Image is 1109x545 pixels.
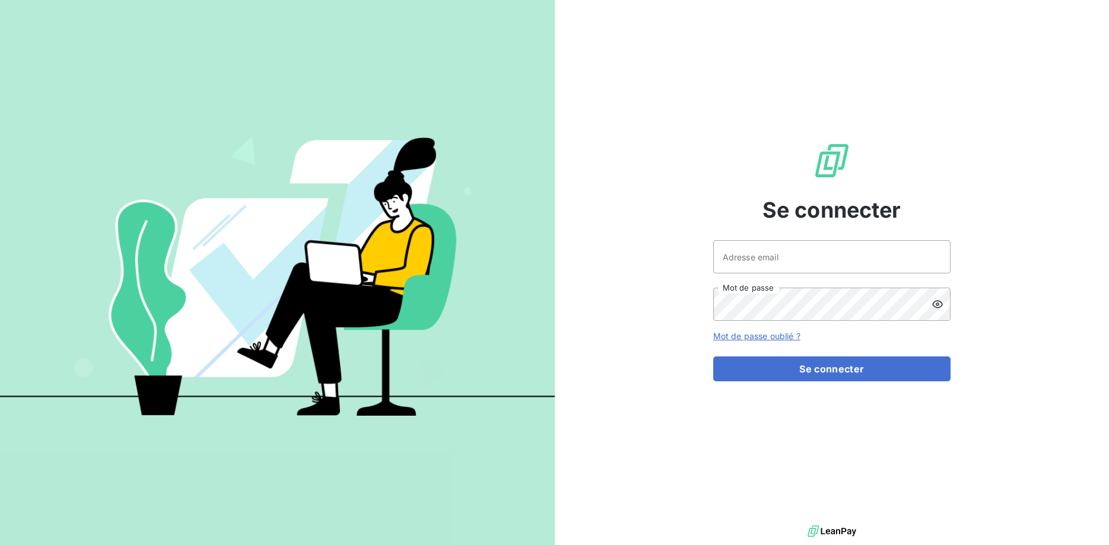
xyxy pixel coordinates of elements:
[762,194,901,226] span: Se connecter
[713,331,800,341] a: Mot de passe oublié ?
[808,522,856,540] img: logo
[813,142,851,180] img: Logo LeanPay
[713,240,951,273] input: placeholder
[713,356,951,381] button: Se connecter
